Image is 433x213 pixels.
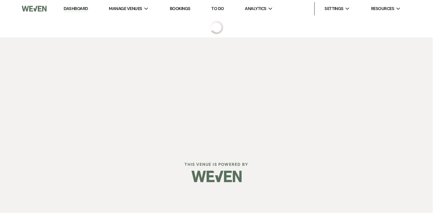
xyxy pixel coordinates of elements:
[170,6,191,11] a: Bookings
[64,6,88,12] a: Dashboard
[245,5,267,12] span: Analytics
[109,5,142,12] span: Manage Venues
[371,5,394,12] span: Resources
[210,21,223,34] img: loading spinner
[192,165,242,188] img: Weven Logo
[325,5,344,12] span: Settings
[22,2,47,16] img: Weven Logo
[212,6,224,11] a: To Do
